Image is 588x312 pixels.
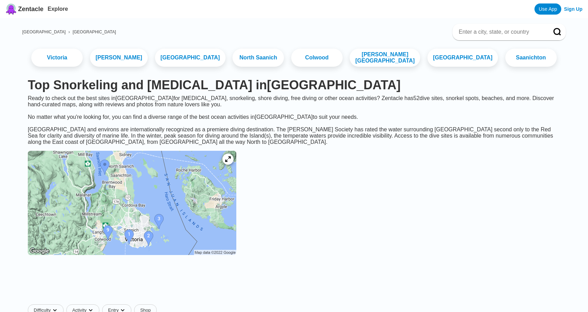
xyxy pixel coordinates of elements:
a: [GEOGRAPHIC_DATA] [73,30,116,34]
span: › [68,30,70,34]
h1: Top Snorkeling and [MEDICAL_DATA] in [GEOGRAPHIC_DATA] [28,78,560,92]
a: [GEOGRAPHIC_DATA] [427,49,498,67]
a: [GEOGRAPHIC_DATA] [155,49,226,67]
a: Victoria [31,49,83,67]
span: Zentacle [18,6,43,13]
a: Vancouver Island dive site map [22,145,242,262]
a: Colwood [291,49,343,67]
div: Ready to check out the best sites in [GEOGRAPHIC_DATA] for [MEDICAL_DATA], snorkeling, shore divi... [22,95,566,126]
a: [PERSON_NAME] [90,49,148,67]
a: [PERSON_NAME][GEOGRAPHIC_DATA] [350,49,420,67]
a: Sign Up [564,6,582,12]
img: Vancouver Island dive site map [28,151,236,255]
img: Zentacle logo [6,3,17,15]
input: Enter a city, state, or country [458,28,544,35]
a: Saanichton [505,49,557,67]
a: Use App [534,3,561,15]
div: [GEOGRAPHIC_DATA] and environs are internationally recognized as a premiere diving destination. T... [22,126,566,145]
a: [GEOGRAPHIC_DATA] [22,30,66,34]
a: Explore [48,6,68,12]
a: North Saanich [232,49,284,67]
a: Zentacle logoZentacle [6,3,43,15]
